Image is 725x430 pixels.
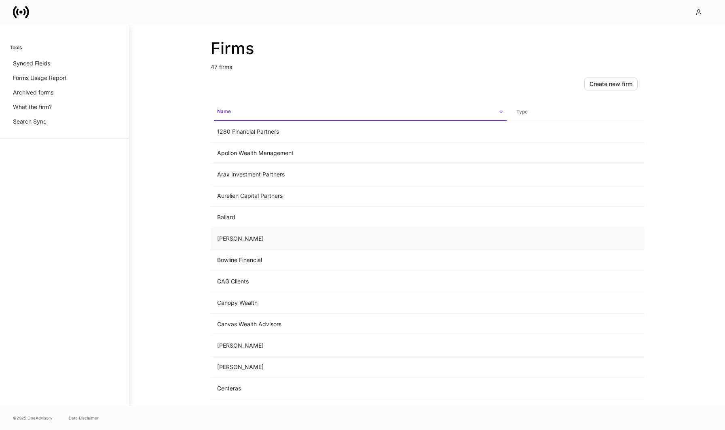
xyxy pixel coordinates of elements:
a: Archived forms [10,85,119,100]
td: Bowline Financial [211,250,510,271]
a: Synced Fields [10,56,119,71]
td: [PERSON_NAME] [211,357,510,378]
td: Canopy Wealth [211,292,510,314]
td: [PERSON_NAME] [211,335,510,357]
h6: Type [516,108,528,115]
a: What the firm? [10,100,119,114]
span: © 2025 OneAdvisory [13,415,53,421]
button: Create new firm [584,78,638,90]
h2: Firms [211,39,644,58]
h6: Name [217,107,231,115]
p: Forms Usage Report [13,74,67,82]
td: Bailard [211,207,510,228]
td: [PERSON_NAME] [211,228,510,250]
span: Type [513,104,641,120]
p: Archived forms [13,88,53,96]
td: Apollon Wealth Management [211,143,510,164]
p: Synced Fields [13,59,50,67]
a: Forms Usage Report [10,71,119,85]
p: 47 firms [211,58,644,71]
h6: Tools [10,44,22,51]
td: Canvas Wealth Advisors [211,314,510,335]
td: Aurelien Capital Partners [211,185,510,207]
td: Arax Investment Partners [211,164,510,185]
p: What the firm? [13,103,52,111]
td: Centeras [211,378,510,399]
a: Data Disclaimer [69,415,99,421]
a: Search Sync [10,114,119,129]
td: CAG Clients [211,271,510,292]
span: Name [214,103,507,121]
p: Search Sync [13,117,47,126]
td: 1280 Financial Partners [211,121,510,143]
td: Choreo [211,399,510,421]
div: Create new firm [590,81,632,87]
